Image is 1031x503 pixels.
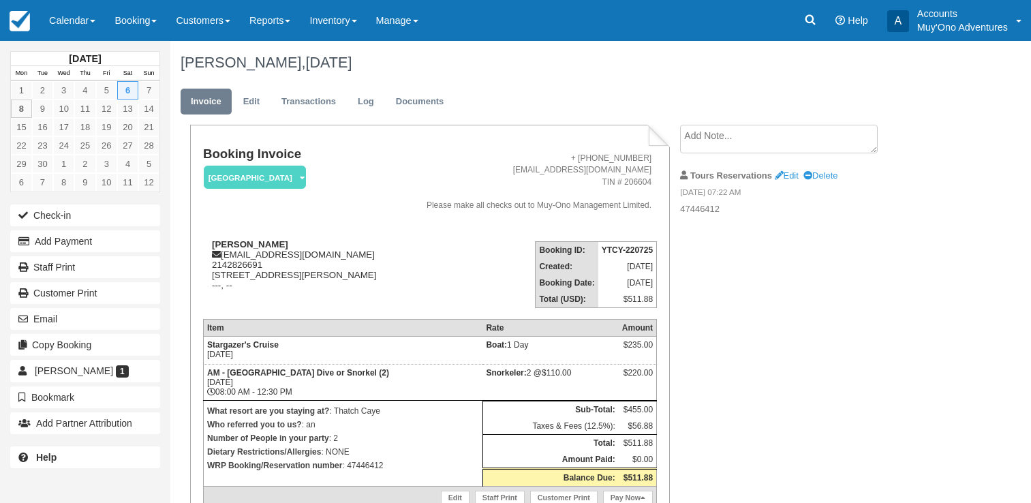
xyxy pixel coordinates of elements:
strong: Dietary Restrictions/Allergies [207,447,321,457]
a: Transactions [271,89,346,115]
strong: AM - [GEOGRAPHIC_DATA] Dive or Snorkel (2) [207,368,389,378]
a: 1 [53,155,74,173]
button: Copy Booking [10,334,160,356]
strong: Boat [486,340,507,350]
th: Tue [32,66,53,81]
button: Check-in [10,204,160,226]
a: 10 [96,173,117,192]
div: A [887,10,909,32]
a: 28 [138,136,159,155]
p: Accounts [917,7,1008,20]
a: 14 [138,100,159,118]
a: 11 [117,173,138,192]
img: checkfront-main-nav-mini-logo.png [10,11,30,31]
a: 24 [53,136,74,155]
a: 1 [11,81,32,100]
button: Email [10,308,160,330]
button: Bookmark [10,386,160,408]
a: 13 [117,100,138,118]
a: Edit [775,170,799,181]
a: 10 [53,100,74,118]
a: 18 [74,118,95,136]
th: Booking Date: [536,275,598,291]
td: 2 @ [482,364,618,400]
strong: WRP Booking/Reservation number [207,461,342,470]
td: [DATE] [598,275,657,291]
p: : 47446412 [207,459,479,472]
em: [GEOGRAPHIC_DATA] [204,166,306,189]
em: [DATE] 07:22 AM [680,187,910,202]
strong: Snorkeler [486,368,526,378]
a: 4 [74,81,95,100]
th: Sub-Total: [482,401,618,418]
a: Delete [803,170,837,181]
span: $110.00 [542,368,571,378]
a: 3 [96,155,117,173]
h1: Booking Invoice [203,147,395,162]
a: 30 [32,155,53,173]
b: Help [36,452,57,463]
td: Taxes & Fees (12.5%): [482,418,618,435]
a: Invoice [181,89,232,115]
th: Item [203,319,482,336]
td: $0.00 [619,451,657,469]
a: 15 [11,118,32,136]
th: Amount Paid: [482,451,618,469]
td: $511.88 [598,291,657,308]
p: Muy'Ono Adventures [917,20,1008,34]
p: : Thatch Caye [207,404,479,418]
strong: Number of People in your party [207,433,329,443]
a: 8 [11,100,32,118]
a: 20 [117,118,138,136]
td: $56.88 [619,418,657,435]
a: 3 [53,81,74,100]
a: 7 [138,81,159,100]
th: Sat [117,66,138,81]
a: Help [10,446,160,468]
a: 23 [32,136,53,155]
a: Documents [386,89,455,115]
span: 1 [116,365,129,378]
div: $220.00 [622,368,653,388]
a: 6 [11,173,32,192]
a: 4 [117,155,138,173]
i: Help [835,16,845,25]
a: Log [348,89,384,115]
span: Help [848,15,868,26]
a: 12 [138,173,159,192]
a: 2 [32,81,53,100]
th: Sun [138,66,159,81]
th: Total (USD): [536,291,598,308]
button: Add Partner Attribution [10,412,160,434]
p: 47446412 [680,203,910,216]
h1: [PERSON_NAME], [181,55,934,71]
td: [DATE] [598,258,657,275]
a: 29 [11,155,32,173]
a: 11 [74,100,95,118]
strong: What resort are you staying at? [207,406,329,416]
strong: [PERSON_NAME] [212,239,288,249]
th: Fri [96,66,117,81]
th: Thu [74,66,95,81]
a: 9 [74,173,95,192]
strong: [DATE] [69,53,101,64]
a: 5 [138,155,159,173]
a: 16 [32,118,53,136]
a: 6 [117,81,138,100]
th: Wed [53,66,74,81]
a: 19 [96,118,117,136]
div: $235.00 [622,340,653,361]
a: 21 [138,118,159,136]
a: 2 [74,155,95,173]
a: 8 [53,173,74,192]
th: Total: [482,434,618,451]
a: Customer Print [10,282,160,304]
td: $511.88 [619,434,657,451]
th: Mon [11,66,32,81]
strong: Stargazer's Cruise [207,340,279,350]
th: Amount [619,319,657,336]
span: [PERSON_NAME] [35,365,113,376]
a: [PERSON_NAME] 1 [10,360,160,382]
a: Edit [233,89,270,115]
strong: Tours Reservations [690,170,772,181]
